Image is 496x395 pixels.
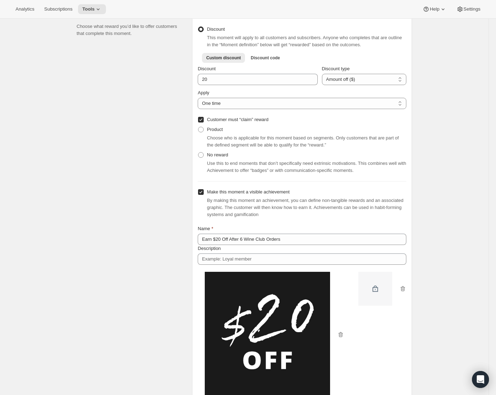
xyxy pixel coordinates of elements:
[78,4,106,14] button: Tools
[246,53,284,63] button: Custom discounts
[322,66,350,71] span: Discount type
[11,4,38,14] button: Analytics
[16,6,34,12] span: Analytics
[430,6,439,12] span: Help
[452,4,485,14] button: Settings
[207,135,399,148] span: Choose who is applicable for this moment based on segments. Only customers that are part of the d...
[207,26,225,32] span: Discount
[198,66,216,71] span: Discount
[472,371,489,388] div: Open Intercom Messenger
[358,272,392,306] img: badge-off.png
[198,234,406,245] input: Example: Loyal member
[198,253,406,265] input: Example: Loyal member
[464,6,480,12] span: Settings
[82,6,95,12] span: Tools
[198,65,406,125] div: Discount codes
[207,127,223,132] span: Product
[77,23,181,37] p: Choose what reward you’d like to offer customers that complete this moment.
[44,6,72,12] span: Subscriptions
[40,4,77,14] button: Subscriptions
[198,226,210,231] span: Name
[251,55,280,61] span: Discount code
[418,4,450,14] button: Help
[202,53,245,63] button: Discount codes
[206,55,241,61] span: Custom discount
[207,198,403,217] span: By making this moment an achievement, you can define non-tangible rewards and an associated graph...
[198,90,209,95] span: Apply
[207,117,268,122] span: Customer must “claim” reward
[207,35,402,47] span: This moment will apply to all customers and subscribers. Anyone who completes that are outline in...
[207,189,289,194] span: Make this moment a visible achievement
[207,161,406,173] span: Use this to end moments that don’t specifically need extrinsic motivations. This combines well wi...
[207,152,228,157] span: No reward
[198,246,221,251] span: Description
